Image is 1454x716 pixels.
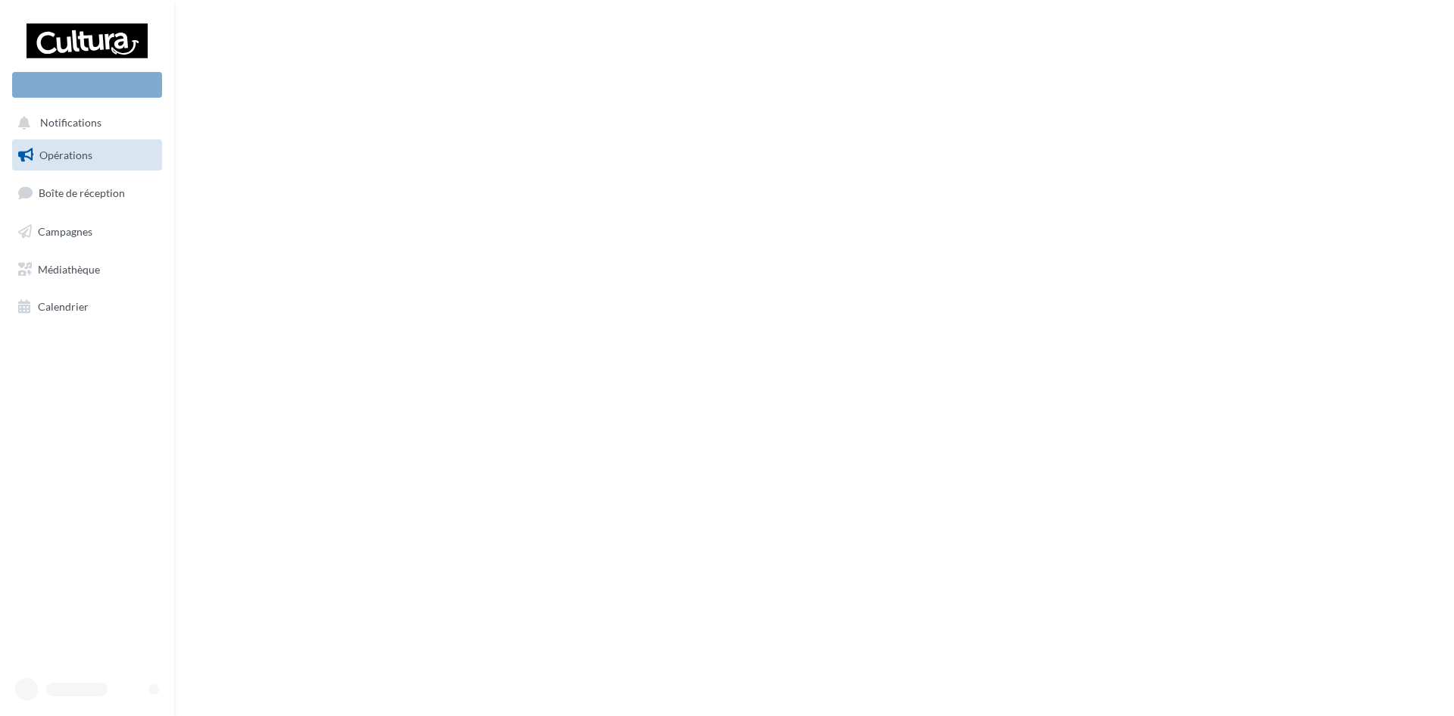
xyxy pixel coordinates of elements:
a: Opérations [9,139,165,171]
a: Calendrier [9,291,165,323]
a: Médiathèque [9,254,165,286]
span: Opérations [39,149,92,161]
span: Campagnes [38,225,92,238]
span: Médiathèque [38,262,100,275]
span: Calendrier [38,300,89,313]
a: Boîte de réception [9,177,165,209]
a: Campagnes [9,216,165,248]
span: Notifications [40,117,101,130]
div: Nouvelle campagne [12,72,162,98]
span: Boîte de réception [39,186,125,199]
